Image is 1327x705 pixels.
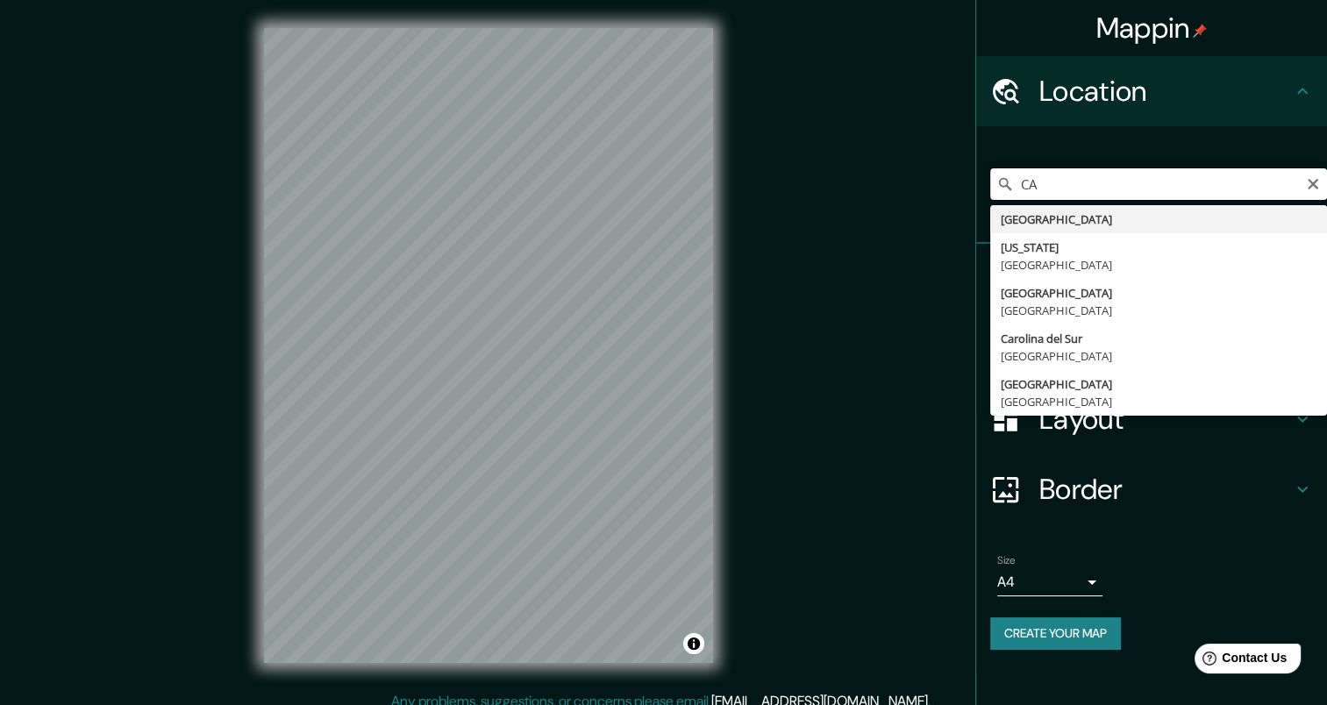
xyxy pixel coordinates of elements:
[1039,74,1292,109] h4: Location
[1001,375,1316,393] div: [GEOGRAPHIC_DATA]
[264,28,713,663] canvas: Map
[1171,637,1308,686] iframe: Help widget launcher
[1001,393,1316,410] div: [GEOGRAPHIC_DATA]
[1001,330,1316,347] div: Carolina del Sur
[976,384,1327,454] div: Layout
[1039,472,1292,507] h4: Border
[997,553,1016,568] label: Size
[1039,402,1292,437] h4: Layout
[997,568,1102,596] div: A4
[976,454,1327,524] div: Border
[683,633,704,654] button: Toggle attribution
[1306,174,1320,191] button: Clear
[1001,347,1316,365] div: [GEOGRAPHIC_DATA]
[1001,284,1316,302] div: [GEOGRAPHIC_DATA]
[976,244,1327,314] div: Pins
[1096,11,1208,46] h4: Mappin
[1001,302,1316,319] div: [GEOGRAPHIC_DATA]
[1193,24,1207,38] img: pin-icon.png
[1001,210,1316,228] div: [GEOGRAPHIC_DATA]
[976,56,1327,126] div: Location
[1001,256,1316,274] div: [GEOGRAPHIC_DATA]
[990,617,1121,650] button: Create your map
[976,314,1327,384] div: Style
[1001,239,1316,256] div: [US_STATE]
[990,168,1327,200] input: Pick your city or area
